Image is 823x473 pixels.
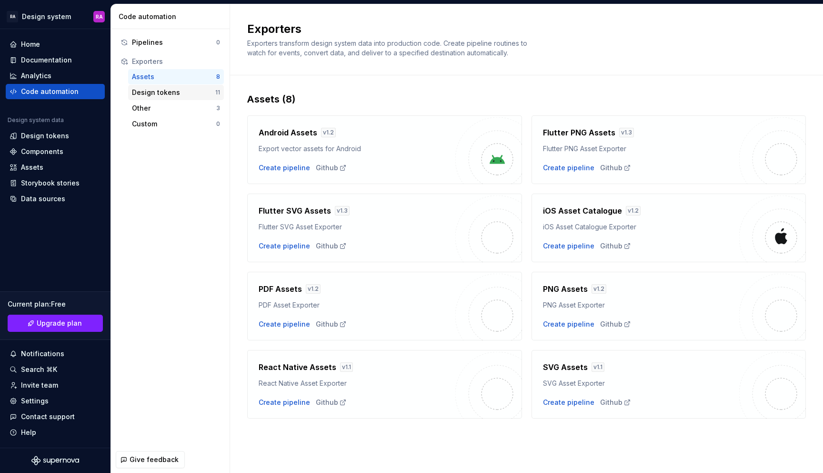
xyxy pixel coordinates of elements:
[259,144,455,154] div: Export vector assets for Android
[132,119,216,129] div: Custom
[216,120,220,128] div: 0
[21,55,72,65] div: Documentation
[543,319,594,329] button: Create pipeline
[128,101,224,116] button: Other3
[6,68,105,83] a: Analytics
[259,205,331,216] h4: Flutter SVG Assets
[21,131,69,141] div: Design tokens
[21,380,58,390] div: Invite team
[316,241,347,251] a: Github
[259,163,310,173] div: Create pipeline
[316,398,347,407] a: Github
[321,128,336,137] div: v 1.2
[259,379,455,388] div: React Native Asset Exporter
[259,319,310,329] div: Create pipeline
[132,57,220,66] div: Exporters
[31,456,79,465] svg: Supernova Logo
[592,284,606,294] div: v 1.2
[340,362,353,372] div: v 1.1
[21,87,79,96] div: Code automation
[600,241,631,251] a: Github
[600,163,631,173] a: Github
[216,104,220,112] div: 3
[2,6,109,27] button: RADesign systemRA
[6,409,105,424] button: Contact support
[132,88,215,97] div: Design tokens
[21,163,43,172] div: Assets
[6,52,105,68] a: Documentation
[21,178,80,188] div: Storybook stories
[619,128,634,137] div: v 1.3
[6,84,105,99] a: Code automation
[543,398,594,407] button: Create pipeline
[316,163,347,173] a: Github
[259,300,455,310] div: PDF Asset Exporter
[37,319,82,328] span: Upgrade plan
[6,144,105,159] a: Components
[128,116,224,132] button: Custom0
[119,12,226,21] div: Code automation
[6,425,105,440] button: Help
[215,89,220,96] div: 11
[543,361,588,373] h4: SVG Assets
[21,147,63,156] div: Components
[6,128,105,144] a: Design tokens
[592,362,604,372] div: v 1.1
[543,241,594,251] button: Create pipeline
[117,35,224,50] button: Pipelines0
[259,283,302,295] h4: PDF Assets
[626,206,641,216] div: v 1.2
[21,194,65,204] div: Data sources
[132,38,216,47] div: Pipelines
[21,365,57,374] div: Search ⌘K
[543,127,615,138] h4: Flutter PNG Assets
[216,73,220,81] div: 8
[543,222,740,232] div: iOS Asset Catalogue Exporter
[128,85,224,100] button: Design tokens11
[543,144,740,154] div: Flutter PNG Asset Exporter
[6,378,105,393] a: Invite team
[247,21,794,37] h2: Exporters
[316,319,347,329] a: Github
[306,284,321,294] div: v 1.2
[543,163,594,173] button: Create pipeline
[21,71,51,81] div: Analytics
[259,241,310,251] button: Create pipeline
[259,127,317,138] h4: Android Assets
[259,222,455,232] div: Flutter SVG Asset Exporter
[259,398,310,407] div: Create pipeline
[216,39,220,46] div: 0
[130,455,179,464] span: Give feedback
[8,315,103,332] a: Upgrade plan
[247,93,806,106] div: Assets (8)
[543,283,588,295] h4: PNG Assets
[132,103,216,113] div: Other
[21,396,49,406] div: Settings
[600,398,631,407] div: Github
[543,300,740,310] div: PNG Asset Exporter
[6,160,105,175] a: Assets
[600,319,631,329] a: Github
[128,69,224,84] button: Assets8
[6,37,105,52] a: Home
[543,205,622,216] h4: iOS Asset Catalogue
[21,428,36,437] div: Help
[6,175,105,191] a: Storybook stories
[335,206,350,216] div: v 1.3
